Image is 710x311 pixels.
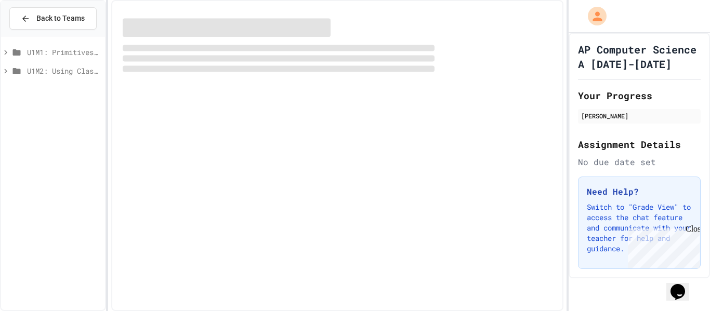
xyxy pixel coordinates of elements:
[624,224,700,268] iframe: chat widget
[4,4,72,66] div: Chat with us now!Close
[578,137,701,152] h2: Assignment Details
[27,65,101,76] span: U1M2: Using Classes and Objects
[9,7,97,30] button: Back to Teams
[578,156,701,168] div: No due date set
[27,47,101,58] span: U1M1: Primitives, Variables, Basic I/O
[581,111,698,120] div: [PERSON_NAME]
[666,269,700,301] iframe: chat widget
[587,202,692,254] p: Switch to "Grade View" to access the chat feature and communicate with your teacher for help and ...
[587,185,692,198] h3: Need Help?
[578,42,701,71] h1: AP Computer Science A [DATE]-[DATE]
[577,4,609,28] div: My Account
[36,13,85,24] span: Back to Teams
[578,88,701,103] h2: Your Progress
